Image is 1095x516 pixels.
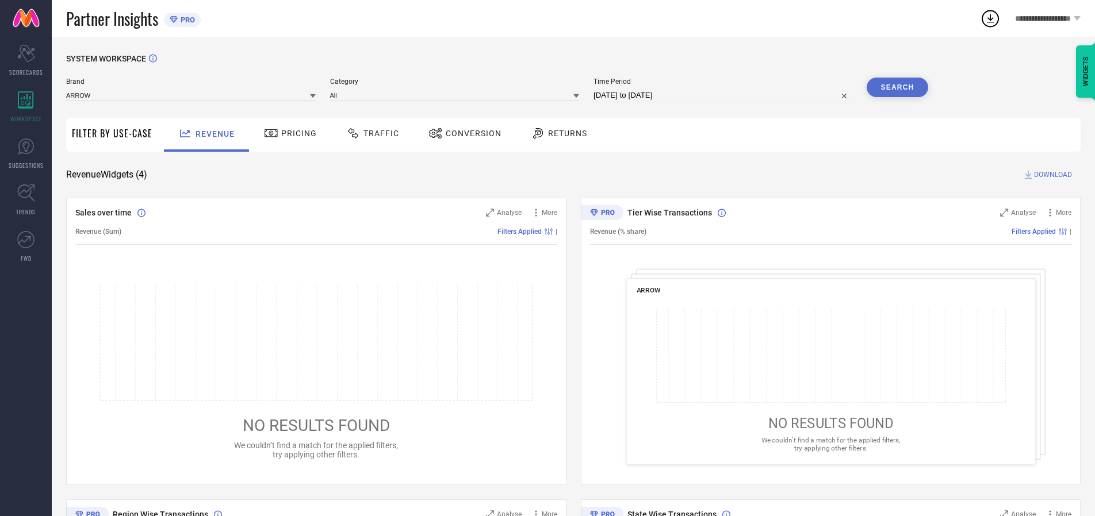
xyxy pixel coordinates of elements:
[1000,209,1008,217] svg: Zoom
[497,209,522,217] span: Analyse
[594,78,852,86] span: Time Period
[1011,209,1036,217] span: Analyse
[9,68,43,76] span: SCORECARDS
[556,228,557,236] span: |
[761,436,900,452] span: We couldn’t find a match for the applied filters, try applying other filters.
[581,205,623,222] div: Premium
[75,228,121,236] span: Revenue (Sum)
[867,78,929,97] button: Search
[66,169,147,180] span: Revenue Widgets ( 4 )
[590,228,646,236] span: Revenue (% share)
[234,441,398,459] span: We couldn’t find a match for the applied filters, try applying other filters.
[196,129,235,138] span: Revenue
[1012,228,1056,236] span: Filters Applied
[16,207,36,216] span: TRENDS
[446,129,501,138] span: Conversion
[594,88,852,102] input: Select time period
[21,254,32,263] span: FWD
[178,16,195,24] span: PRO
[636,286,660,294] span: ARROW
[66,54,146,63] span: SYSTEM WORKSPACE
[768,415,893,432] span: NO RESULTS FOUND
[72,126,152,140] span: Filter By Use-Case
[1034,169,1072,180] span: DOWNLOAD
[9,161,44,170] span: SUGGESTIONS
[548,129,587,138] span: Returns
[627,208,712,217] span: Tier Wise Transactions
[75,208,132,217] span: Sales over time
[281,129,317,138] span: Pricing
[1070,228,1071,236] span: |
[330,78,580,86] span: Category
[363,129,399,138] span: Traffic
[66,78,316,86] span: Brand
[243,416,390,435] span: NO RESULTS FOUND
[10,114,42,123] span: WORKSPACE
[1056,209,1071,217] span: More
[66,7,158,30] span: Partner Insights
[542,209,557,217] span: More
[497,228,542,236] span: Filters Applied
[980,8,1001,29] div: Open download list
[486,209,494,217] svg: Zoom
